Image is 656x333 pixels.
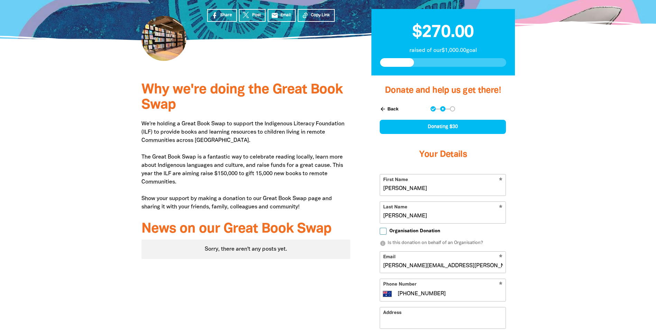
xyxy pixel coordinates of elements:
i: Required [499,282,502,288]
a: Share [207,9,237,22]
div: Paginated content [141,240,351,259]
span: Organisation Donation [389,228,440,234]
p: raised of our $1,000.00 goal [380,46,506,55]
div: Sorry, there aren't any posts yet. [141,240,351,259]
span: Post [252,12,261,18]
h3: News on our Great Book Swap [141,222,351,237]
i: email [271,12,278,19]
span: Email [280,12,291,18]
i: info [380,240,386,246]
a: Post [239,9,266,22]
h3: Your Details [380,141,506,169]
span: Copy Link [311,12,330,18]
span: $270.00 [412,25,474,40]
span: Share [220,12,232,18]
button: Navigate to step 3 of 3 to enter your payment details [450,106,455,111]
button: Navigate to step 1 of 3 to enter your donation amount [431,106,436,111]
button: Navigate to step 2 of 3 to enter your details [440,106,445,111]
button: Back [377,103,401,115]
i: arrow_back [380,106,386,112]
input: Organisation Donation [380,228,387,235]
button: Copy Link [298,9,335,22]
span: Why we're doing the Great Book Swap [141,83,343,111]
a: emailEmail [268,9,296,22]
span: Donate and help us get there! [385,87,501,94]
p: Is this donation on behalf of an Organisation? [380,240,506,247]
p: We're holding a Great Book Swap to support the Indigenous Literacy Foundation (ILF) to provide bo... [141,120,351,211]
div: Donating $30 [380,120,506,134]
